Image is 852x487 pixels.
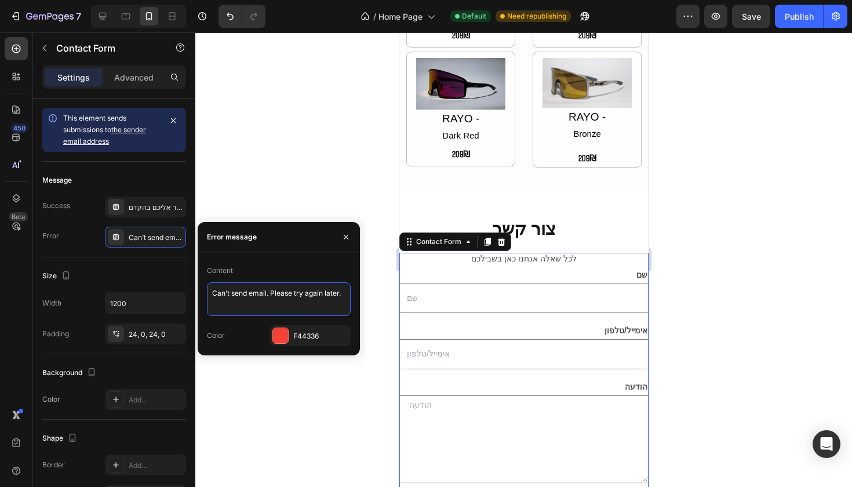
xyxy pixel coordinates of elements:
div: Add... [129,395,183,405]
button: Save [732,5,770,28]
div: Background [42,365,99,381]
span: / [373,10,376,23]
span: Default [462,11,486,21]
div: Open Intercom Messenger [813,430,840,458]
div: Size [42,268,73,284]
input: Auto [105,293,185,314]
div: 24, 0, 24, 0 [129,329,183,340]
img: [object Object] [143,26,232,75]
p: Contact Form [56,41,155,55]
p: RAYO - [18,78,105,95]
iframe: Design area [399,32,649,487]
div: Can’t send email. Please try again later. [129,232,183,243]
div: תודה שיצרתם קשר עמנו, נחזור אליכם בהקדם [129,202,183,213]
p: אימייל/טלפון [1,291,248,306]
p: לכל שאלה אנחנו כאן בשבילכם [1,219,248,234]
button: 7 [5,5,86,28]
div: Add... [129,460,183,471]
p: 7 [76,9,81,23]
div: Shape [42,431,79,446]
div: Error message [207,232,257,242]
div: Error [42,231,59,241]
span: Need republishing [507,11,566,21]
div: Undo/Redo [219,5,265,28]
div: 450 [11,123,28,133]
span: Bronze [174,96,202,106]
div: Beta [9,212,28,221]
div: Contact Form [14,204,64,215]
button: Publish [775,5,824,28]
span: This element sends submissions to [63,114,146,146]
span: Home Page [378,10,423,23]
p: 209₪ [144,118,231,133]
span: Dark Red [43,98,79,108]
div: Content [207,266,233,276]
p: 209₪ [18,114,105,129]
div: Message [42,175,72,186]
div: Padding [42,329,69,339]
div: Color [42,394,60,405]
div: Success [42,201,70,211]
div: Publish [785,10,814,23]
div: Width [42,298,61,308]
p: Advanced [114,71,154,83]
div: F44336 [293,331,348,341]
span: Save [742,12,761,21]
div: Color [207,330,225,341]
p: RAYO - [144,77,231,93]
p: שם [1,235,248,250]
p: Settings [57,71,90,83]
p: הודעה [1,347,248,362]
div: Border [42,460,65,470]
img: [object Object] [17,26,106,77]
